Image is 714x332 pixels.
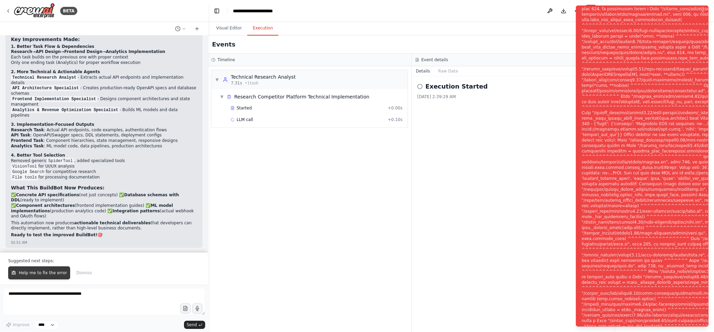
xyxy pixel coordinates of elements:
[11,233,97,237] strong: Ready to test the improved BuildBot!
[11,60,197,66] li: Only one ending task (Analytics) for proper workflow execution
[388,117,402,122] span: + 0.10s
[11,163,38,170] code: VisionTool
[187,322,197,328] span: Send
[11,107,197,118] li: - Builds ML models and data pipelines
[11,85,197,96] li: - Creates production-ready OpenAPI specs and database schemas
[60,7,77,15] div: BETA
[11,44,94,49] strong: 1. Better Task Flow & Dependencies
[74,221,151,225] strong: actionable technical deliverables
[106,49,166,54] strong: Analytics Implementation
[13,322,29,328] span: Improve
[36,49,61,54] strong: API Design
[16,192,79,197] strong: Concrete API specifications
[11,221,197,231] p: This automation now produces that developers can directly implement, rather than high-level busin...
[11,185,105,190] strong: What This BuildBot Now Produces:
[16,203,75,208] strong: Component architectures
[434,66,462,76] button: Raw Data
[11,144,44,148] strong: Analytics Task
[11,75,197,86] li: - Extracts actual API endpoints and implementation details
[425,82,488,91] h2: Execution Started
[11,192,197,219] p: ✅ (not just concepts) ✅ (ready to implement) ✅ (frontend implementation guides) ✅ (production ana...
[11,233,197,238] p: 🎯
[211,21,247,36] button: Visual Editor
[11,203,173,213] strong: ML model implementations
[215,77,219,82] span: ▼
[11,133,197,138] li: : OpenAPI/Swagger specs, DDL statements, deployment configs
[11,169,197,175] li: for competitive research
[172,25,189,33] button: Switch to previous chat
[234,93,369,100] div: Research Competitor Platform Technical Implementation
[11,85,80,91] code: API Architecture Specialist
[417,94,610,99] div: [DATE] 2:39:29 AM
[388,105,402,111] span: + 0.00s
[19,270,67,276] span: Help me to fix the error
[11,158,197,164] li: Removed generic , added specialized tools
[11,37,80,42] strong: Key Improvements Made:
[421,57,448,63] h3: Event details
[192,303,202,314] button: Click to speak your automation idea
[412,66,434,76] button: Details
[14,3,55,18] img: Logo
[11,175,197,180] li: for processing documentation
[231,74,295,80] div: Technical Research Analyst
[113,209,160,213] strong: Integration patterns
[11,49,32,54] strong: Research
[245,80,259,86] span: • 1 task
[11,133,30,137] strong: API Task
[231,80,242,86] span: 7.31s
[47,158,74,164] code: SpiderTool
[191,25,202,33] button: Start a new chat
[212,6,222,16] button: Hide left sidebar
[180,303,190,314] button: Upload files
[64,49,103,54] strong: Frontend Design
[11,164,197,169] li: for UI/UX analysis
[11,75,78,81] code: Technical Research Analyst
[212,40,235,49] h2: Events
[247,21,278,36] button: Execution
[11,96,197,107] li: - Designs component architectures and state management
[11,169,46,175] code: Google Search
[73,266,95,279] button: Dismiss
[11,55,197,60] li: Each task builds on the previous one with proper context
[220,94,224,99] span: ▼
[8,266,70,279] button: Help me to fix the error
[11,240,27,245] div: 02:51 AM
[217,57,235,63] h3: Timeline
[11,49,197,55] li: → → →
[11,69,100,74] strong: 2. More Technical & Actionable Agents
[237,117,253,122] span: LLM call
[11,138,197,144] li: : Component hierarchies, state management, responsive designs
[11,128,197,133] li: : Actual API endpoints, code examples, authentication flows
[3,320,32,329] button: Improve
[76,270,92,276] span: Dismiss
[8,258,200,264] p: Suggested next steps:
[11,96,97,102] code: Frontend Implementation Specialist
[11,192,179,203] strong: Database schemas with DDL
[11,128,44,132] strong: Research Task
[237,105,252,111] span: Started
[11,107,120,113] code: Analytics & Revenue Optimization Specialist
[11,138,43,143] strong: Frontend Task
[11,144,197,149] li: : ML model code, data pipelines, production architectures
[11,153,65,158] strong: 4. Better Tool Selection
[11,174,38,181] code: File tools
[184,321,205,329] button: Send
[11,122,94,127] strong: 3. Implementation-Focused Outputs
[233,8,287,14] nav: breadcrumb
